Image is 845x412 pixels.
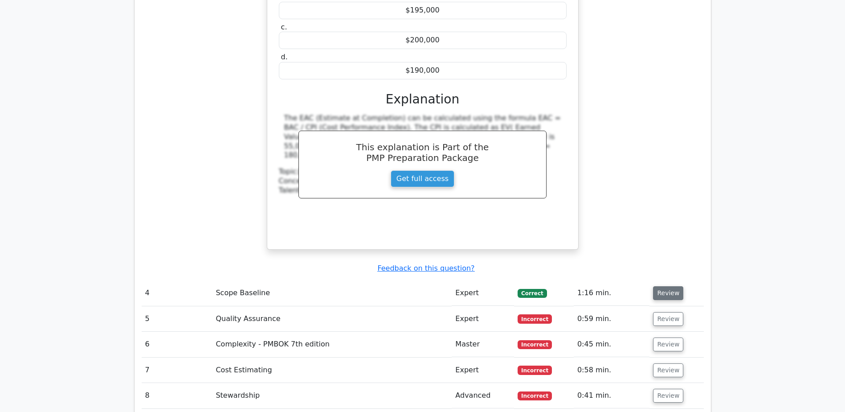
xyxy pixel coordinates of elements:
span: Correct [518,289,547,298]
button: Review [653,338,683,351]
td: 4 [142,280,212,306]
a: Feedback on this question? [377,264,474,272]
td: Quality Assurance [212,306,452,332]
div: $200,000 [279,32,567,49]
td: 5 [142,306,212,332]
td: Expert [452,358,514,383]
td: 6 [142,332,212,357]
td: Advanced [452,383,514,408]
span: Incorrect [518,314,552,323]
div: $195,000 [279,2,567,19]
div: Concept: [279,177,567,186]
td: 0:59 min. [574,306,650,332]
td: 0:58 min. [574,358,650,383]
h3: Explanation [284,92,561,107]
td: 1:16 min. [574,280,650,306]
td: Scope Baseline [212,280,452,306]
td: Complexity - PMBOK 7th edition [212,332,452,357]
td: Stewardship [212,383,452,408]
td: Cost Estimating [212,358,452,383]
td: Expert [452,306,514,332]
td: 0:45 min. [574,332,650,357]
button: Review [653,389,683,403]
span: Incorrect [518,340,552,349]
a: Get full access [391,170,454,187]
button: Review [653,286,683,300]
span: Incorrect [518,391,552,400]
td: 8 [142,383,212,408]
span: d. [281,53,288,61]
div: Topic: [279,167,567,177]
td: 7 [142,358,212,383]
td: Master [452,332,514,357]
button: Review [653,312,683,326]
td: Expert [452,280,514,306]
div: Talent Triangle: [279,167,567,195]
td: 0:41 min. [574,383,650,408]
div: The EAC (Estimate at Completion) can be calculated using the formula EAC = BAC / CPI (Cost Perfor... [284,114,561,160]
button: Review [653,363,683,377]
div: $190,000 [279,62,567,79]
span: Incorrect [518,366,552,375]
span: c. [281,23,287,31]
